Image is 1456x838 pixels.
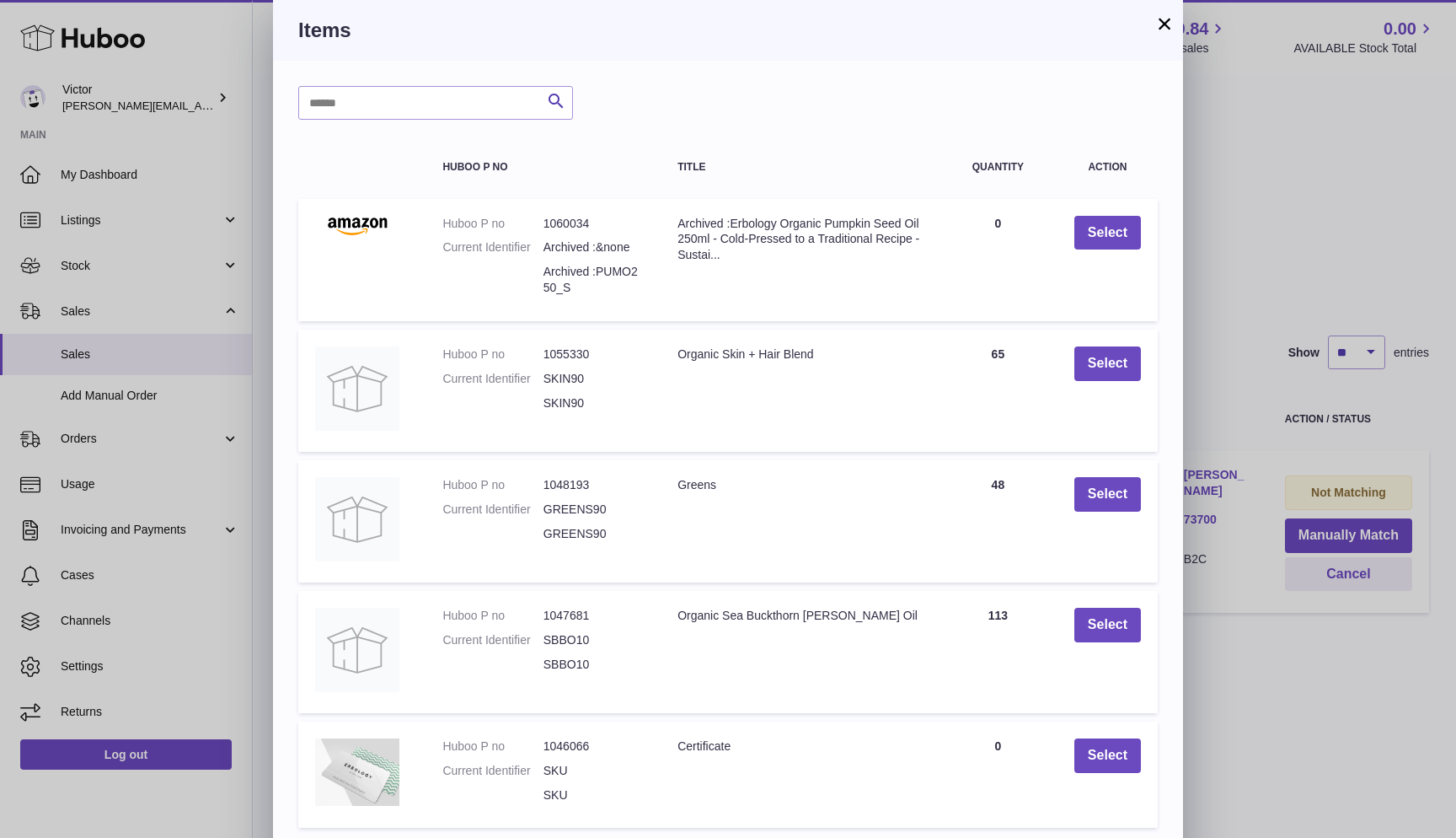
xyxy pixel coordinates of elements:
dt: Huboo P no [442,739,543,755]
div: Certificate [677,739,922,755]
button: Select [1074,346,1141,381]
td: 0 [939,722,1057,829]
td: 48 [939,460,1057,583]
td: 113 [939,591,1057,713]
dt: Current Identifier [442,632,543,648]
img: Organic Skin + Hair Blend [315,346,399,431]
img: Certificate [315,739,399,807]
dd: SKIN90 [543,395,644,411]
div: Greens [677,477,922,493]
dt: Current Identifier [442,502,543,518]
dt: Current Identifier [442,371,543,387]
dd: 1046066 [543,739,644,755]
dt: Huboo P no [442,346,543,363]
div: Organic Sea Buckthorn [PERSON_NAME] Oil [677,608,922,624]
td: 0 [939,199,1057,322]
dt: Huboo P no [442,608,543,624]
div: Organic Skin + Hair Blend [677,346,922,363]
dd: SKU [543,763,644,779]
div: Archived :Erbology Organic Pumpkin Seed Oil 250ml - Cold-Pressed to a Traditional Recipe - Sustai... [677,216,922,264]
dd: GREENS90 [543,502,644,518]
img: Greens [315,477,399,561]
button: Select [1074,739,1141,773]
dt: Huboo P no [442,477,543,493]
dd: Archived :PUMO250_S [543,264,644,296]
h3: Items [298,17,1158,44]
img: Organic Sea Buckthorn Berry Oil [315,608,399,692]
dt: Current Identifier [442,763,543,779]
th: Quantity [939,145,1057,190]
dt: Current Identifier [442,239,543,255]
dd: GREENS90 [543,526,644,542]
button: Select [1074,216,1141,250]
td: 65 [939,330,1057,452]
button: Select [1074,608,1141,642]
img: Archived :Erbology Organic Pumpkin Seed Oil 250ml - Cold-Pressed to a Traditional Recipe - Sustai... [315,216,399,236]
button: Select [1074,477,1141,512]
dd: Archived :&none [543,239,644,255]
th: Huboo P no [426,145,661,190]
dd: SBBO10 [543,632,644,648]
dd: 1060034 [543,216,644,232]
dd: 1055330 [543,346,644,363]
th: Title [661,145,939,190]
th: Action [1057,145,1158,190]
dd: SKU [543,787,644,803]
dt: Huboo P no [442,216,543,232]
dd: 1048193 [543,477,644,493]
button: × [1154,13,1175,34]
dd: SBBO10 [543,657,644,673]
dd: 1047681 [543,608,644,624]
dd: SKIN90 [543,371,644,387]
